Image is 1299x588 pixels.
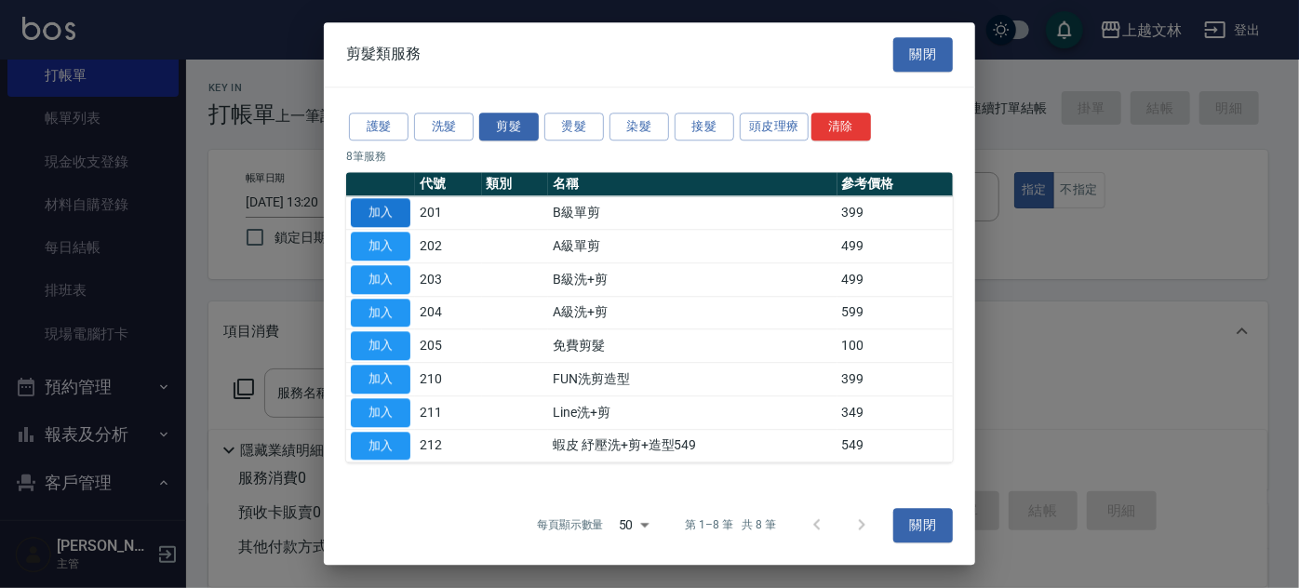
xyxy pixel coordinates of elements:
button: 加入 [351,199,410,228]
td: 205 [415,329,482,363]
button: 關閉 [893,37,953,72]
button: 洗髮 [414,113,474,141]
th: 參考價格 [837,173,953,197]
button: 護髮 [349,113,408,141]
td: 蝦皮 紓壓洗+剪+造型549 [548,429,837,462]
button: 加入 [351,365,410,394]
button: 剪髮 [479,113,539,141]
td: 203 [415,263,482,297]
td: 100 [837,329,953,363]
div: 50 [611,501,656,551]
td: 399 [837,363,953,396]
p: 每頁顯示數量 [537,517,604,534]
td: Line洗+剪 [548,396,837,430]
th: 名稱 [548,173,837,197]
td: 210 [415,363,482,396]
td: 349 [837,396,953,430]
button: 加入 [351,299,410,327]
button: 加入 [351,432,410,461]
button: 染髮 [609,113,669,141]
td: 免費剪髮 [548,329,837,363]
button: 頭皮理療 [740,113,809,141]
span: 剪髮類服務 [346,46,421,64]
td: B級洗+剪 [548,263,837,297]
td: 399 [837,196,953,230]
td: B級單剪 [548,196,837,230]
td: 599 [837,296,953,329]
td: 204 [415,296,482,329]
td: 549 [837,429,953,462]
td: 499 [837,230,953,263]
td: 212 [415,429,482,462]
button: 加入 [351,265,410,294]
button: 關閉 [893,508,953,542]
td: A級單剪 [548,230,837,263]
td: A級洗+剪 [548,296,837,329]
td: FUN洗剪造型 [548,363,837,396]
td: 211 [415,396,482,430]
p: 8 筆服務 [346,149,953,166]
button: 燙髮 [544,113,604,141]
button: 清除 [811,113,871,141]
th: 代號 [415,173,482,197]
th: 類別 [482,173,549,197]
button: 加入 [351,232,410,261]
td: 201 [415,196,482,230]
td: 202 [415,230,482,263]
p: 第 1–8 筆 共 8 筆 [686,517,776,534]
button: 接髮 [675,113,734,141]
td: 499 [837,263,953,297]
button: 加入 [351,332,410,361]
button: 加入 [351,398,410,427]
